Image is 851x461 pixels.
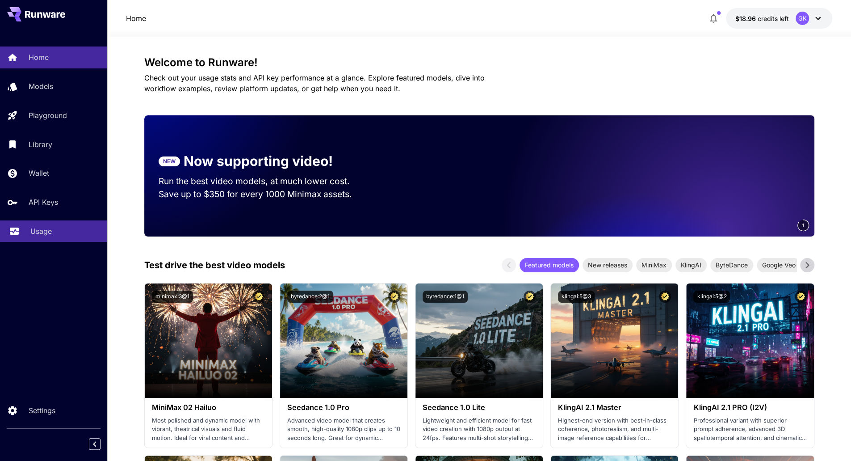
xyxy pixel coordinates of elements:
[145,283,272,398] img: alt
[583,260,633,270] span: New releases
[551,283,678,398] img: alt
[710,258,753,272] div: ByteDance
[126,13,146,24] a: Home
[558,403,671,412] h3: KlingAI 2.1 Master
[89,438,101,450] button: Collapse sidebar
[152,291,193,303] button: minimax:3@1
[144,56,814,69] h3: Welcome to Runware!
[126,13,146,24] nav: breadcrumb
[152,416,265,443] p: Most polished and dynamic model with vibrant, theatrical visuals and fluid motion. Ideal for vira...
[423,291,468,303] button: bytedance:1@1
[693,403,806,412] h3: KlingAI 2.1 PRO (I2V)
[423,403,536,412] h3: Seedance 1.0 Lite
[693,291,730,303] button: klingai:5@2
[30,226,52,237] p: Usage
[184,151,333,171] p: Now supporting video!
[159,175,367,188] p: Run the best video models, at much lower cost.
[287,403,400,412] h3: Seedance 1.0 Pro
[29,168,49,178] p: Wallet
[757,15,788,22] span: credits left
[735,14,788,23] div: $18.95834
[636,260,672,270] span: MiniMax
[29,110,67,121] p: Playground
[802,222,805,228] span: 1
[29,197,58,207] p: API Keys
[659,291,671,303] button: Certified Model – Vetted for best performance and includes a commercial license.
[675,258,707,272] div: KlingAI
[757,258,801,272] div: Google Veo
[144,258,285,272] p: Test drive the best video models
[152,403,265,412] h3: MiniMax 02 Hailuo
[253,291,265,303] button: Certified Model – Vetted for best performance and includes a commercial license.
[96,436,107,452] div: Collapse sidebar
[524,291,536,303] button: Certified Model – Vetted for best performance and includes a commercial license.
[520,258,579,272] div: Featured models
[636,258,672,272] div: MiniMax
[686,283,813,398] img: alt
[583,258,633,272] div: New releases
[29,81,53,92] p: Models
[735,15,757,22] span: $18.96
[29,52,49,63] p: Home
[415,283,543,398] img: alt
[388,291,400,303] button: Certified Model – Vetted for best performance and includes a commercial license.
[757,260,801,270] span: Google Veo
[693,416,806,443] p: Professional variant with superior prompt adherence, advanced 3D spatiotemporal attention, and ci...
[520,260,579,270] span: Featured models
[159,188,367,201] p: Save up to $350 for every 1000 Minimax assets.
[795,291,807,303] button: Certified Model – Vetted for best performance and includes a commercial license.
[29,139,52,150] p: Library
[144,73,485,93] span: Check out your usage stats and API key performance at a glance. Explore featured models, dive int...
[287,291,333,303] button: bytedance:2@1
[287,416,400,443] p: Advanced video model that creates smooth, high-quality 1080p clips up to 10 seconds long. Great f...
[423,416,536,443] p: Lightweight and efficient model for fast video creation with 1080p output at 24fps. Features mult...
[710,260,753,270] span: ByteDance
[29,405,55,416] p: Settings
[558,291,595,303] button: klingai:5@3
[558,416,671,443] p: Highest-end version with best-in-class coherence, photorealism, and multi-image reference capabil...
[796,12,809,25] div: GK
[163,157,176,165] p: NEW
[280,283,407,398] img: alt
[726,8,832,29] button: $18.95834GK
[675,260,707,270] span: KlingAI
